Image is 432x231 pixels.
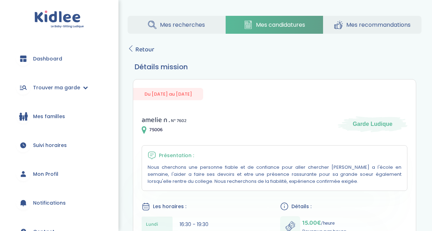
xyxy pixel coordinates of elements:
[148,164,401,185] p: Nous cherchons une personne fiable et de confiance pour aller chercher [PERSON_NAME] a l'école en...
[33,142,67,149] span: Suivi horaires
[11,190,108,216] a: Notifications
[11,133,108,158] a: Suivi horaires
[149,126,163,134] span: 75006
[11,75,108,100] a: Trouver ma garde
[33,84,80,91] span: Trouver ma garde
[180,221,208,228] span: 16:30 - 19:30
[11,104,108,129] a: Mes familles
[142,114,170,126] span: amelie n .
[135,62,414,72] h3: Détails mission
[33,113,65,120] span: Mes familles
[133,88,203,100] span: Du [DATE] au [DATE]
[153,203,186,210] span: Les horaires :
[34,11,84,28] img: logo.svg
[128,16,225,34] a: Mes recherches
[33,171,58,178] span: Mon Profil
[291,203,311,210] span: Détails :
[323,16,421,34] a: Mes recommandations
[160,20,205,29] span: Mes recherches
[353,120,393,128] span: Garde Ludique
[226,16,323,34] a: Mes candidatures
[128,45,154,54] a: Retour
[33,55,62,63] span: Dashboard
[302,218,321,228] span: 15.00€
[135,45,154,54] span: Retour
[146,221,158,228] span: Lundi
[346,20,411,29] span: Mes recommandations
[11,161,108,187] a: Mon Profil
[302,218,347,228] p: /heure
[256,20,305,29] span: Mes candidatures
[159,152,194,159] span: Présentation :
[11,46,108,71] a: Dashboard
[171,117,187,124] span: N° 7602
[33,199,66,207] span: Notifications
